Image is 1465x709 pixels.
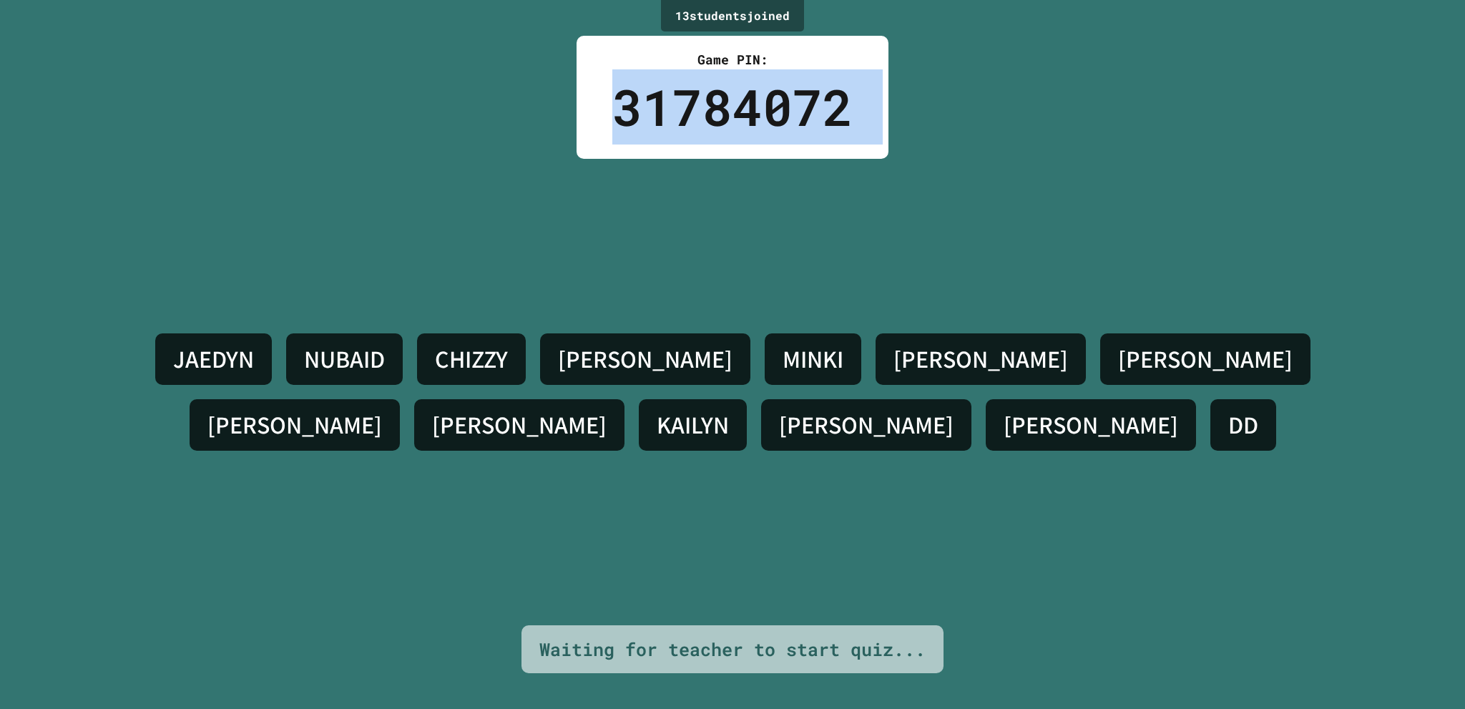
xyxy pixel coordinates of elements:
[1004,410,1178,440] h4: [PERSON_NAME]
[1228,410,1258,440] h4: DD
[304,344,385,374] h4: NUBAID
[893,344,1068,374] h4: [PERSON_NAME]
[207,410,382,440] h4: [PERSON_NAME]
[558,344,732,374] h4: [PERSON_NAME]
[612,50,853,69] div: Game PIN:
[432,410,607,440] h4: [PERSON_NAME]
[779,410,954,440] h4: [PERSON_NAME]
[173,344,254,374] h4: JAEDYN
[1118,344,1293,374] h4: [PERSON_NAME]
[539,636,926,663] div: Waiting for teacher to start quiz...
[657,410,729,440] h4: KAILYN
[783,344,843,374] h4: MINKI
[435,344,508,374] h4: CHIZZY
[612,69,853,145] div: 31784072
